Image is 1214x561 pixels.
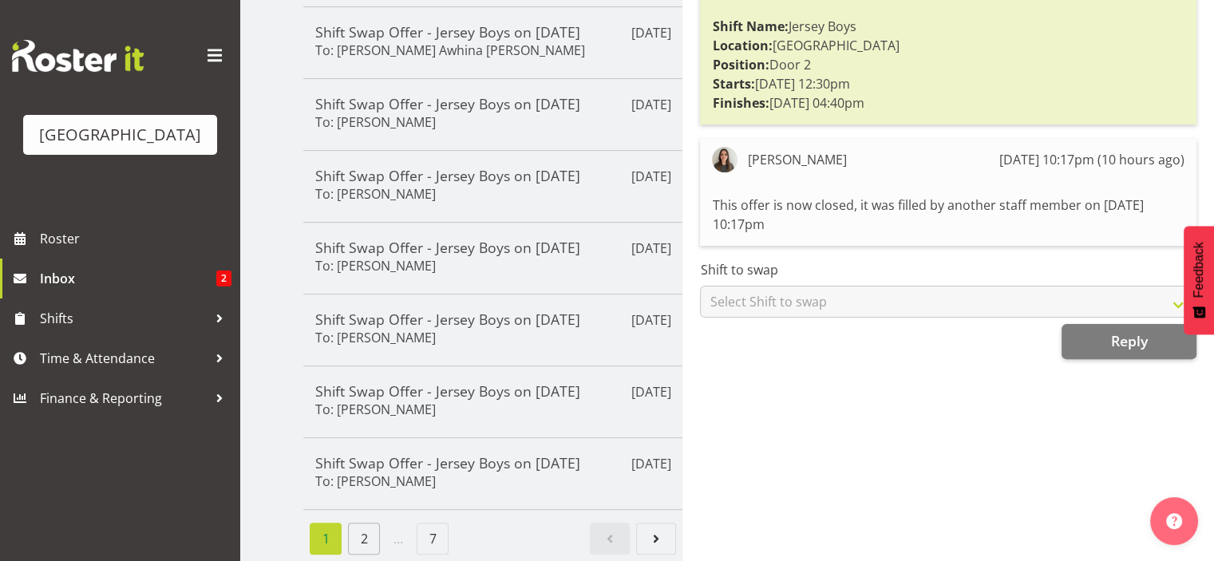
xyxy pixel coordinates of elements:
[631,310,670,330] p: [DATE]
[315,186,436,202] h6: To: [PERSON_NAME]
[1166,513,1182,529] img: help-xxl-2.png
[712,75,754,93] strong: Starts:
[417,523,449,555] a: Page 7.
[39,123,201,147] div: [GEOGRAPHIC_DATA]
[315,167,670,184] h5: Shift Swap Offer - Jersey Boys on [DATE]
[315,330,436,346] h6: To: [PERSON_NAME]
[712,56,769,73] strong: Position:
[636,523,676,555] a: Next page
[1192,242,1206,298] span: Feedback
[1062,324,1196,359] button: Reply
[700,260,1196,279] label: Shift to swap
[315,473,436,489] h6: To: [PERSON_NAME]
[12,40,144,72] img: Rosterit website logo
[315,95,670,113] h5: Shift Swap Offer - Jersey Boys on [DATE]
[1184,226,1214,334] button: Feedback - Show survey
[40,227,231,251] span: Roster
[712,37,772,54] strong: Location:
[315,23,670,41] h5: Shift Swap Offer - Jersey Boys on [DATE]
[315,258,436,274] h6: To: [PERSON_NAME]
[1110,331,1147,350] span: Reply
[40,306,208,330] span: Shifts
[712,94,769,112] strong: Finishes:
[315,42,585,58] h6: To: [PERSON_NAME] Awhina [PERSON_NAME]
[315,239,670,256] h5: Shift Swap Offer - Jersey Boys on [DATE]
[348,523,380,555] a: Page 2.
[315,310,670,328] h5: Shift Swap Offer - Jersey Boys on [DATE]
[590,523,630,555] a: Previous page
[631,239,670,258] p: [DATE]
[315,382,670,400] h5: Shift Swap Offer - Jersey Boys on [DATE]
[747,150,846,169] div: [PERSON_NAME]
[315,114,436,130] h6: To: [PERSON_NAME]
[315,454,670,472] h5: Shift Swap Offer - Jersey Boys on [DATE]
[712,147,737,172] img: dillyn-shine7d2e40e87e1b79449fb43b25d65f1ac9.png
[315,401,436,417] h6: To: [PERSON_NAME]
[631,95,670,114] p: [DATE]
[216,271,231,286] span: 2
[631,167,670,186] p: [DATE]
[631,23,670,42] p: [DATE]
[40,267,216,290] span: Inbox
[631,454,670,473] p: [DATE]
[40,386,208,410] span: Finance & Reporting
[999,150,1184,169] div: [DATE] 10:17pm (10 hours ago)
[712,18,788,35] strong: Shift Name:
[631,382,670,401] p: [DATE]
[40,346,208,370] span: Time & Attendance
[712,192,1184,238] div: This offer is now closed, it was filled by another staff member on [DATE] 10:17pm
